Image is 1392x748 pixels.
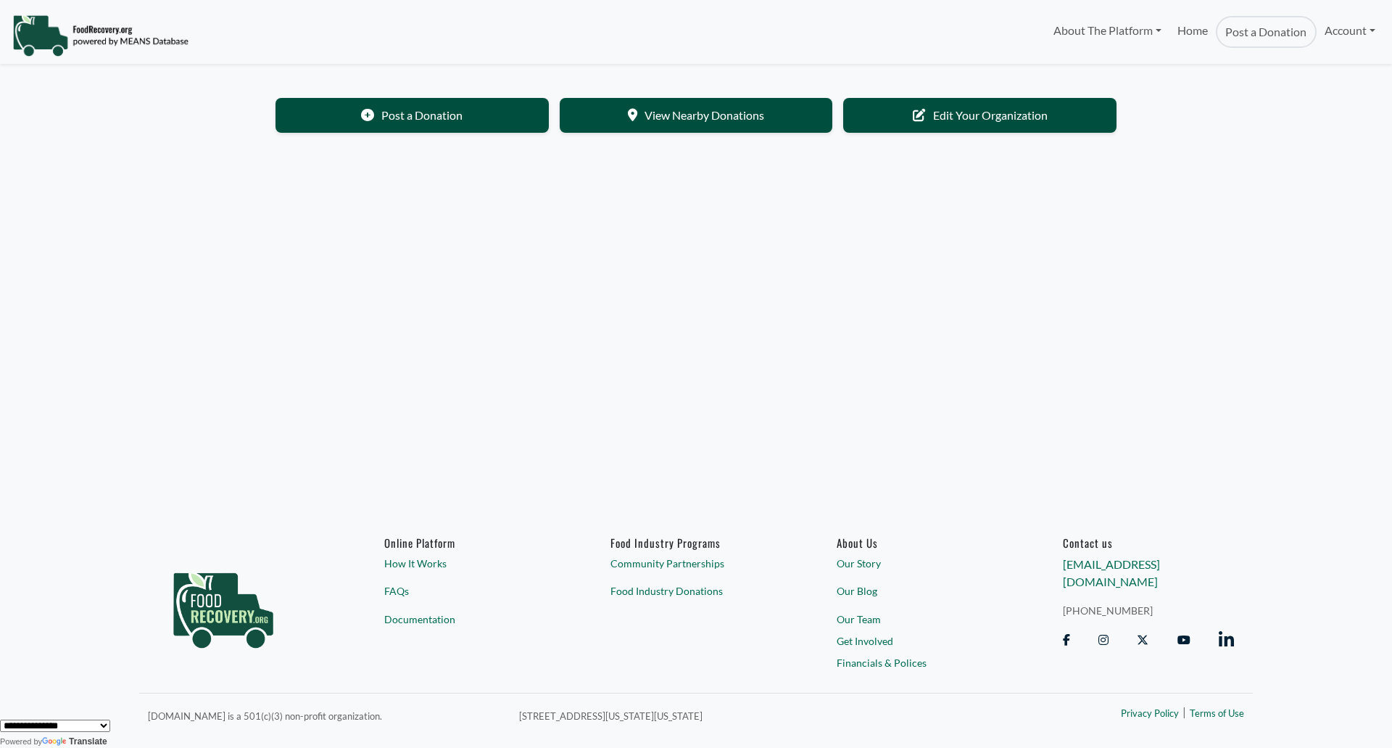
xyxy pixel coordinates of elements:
a: Post a Donation [275,98,549,133]
a: View Nearby Donations [560,98,833,133]
a: About The Platform [1045,16,1169,45]
a: Get Involved [837,633,1008,649]
img: Google Translate [42,737,69,747]
a: Account [1317,16,1383,45]
a: Our Team [837,612,1008,627]
img: food_recovery_green_logo-76242d7a27de7ed26b67be613a865d9c9037ba317089b267e0515145e5e51427.png [158,536,289,674]
a: Translate [42,736,107,747]
span: | [1182,703,1186,720]
h6: Online Platform [384,536,555,549]
a: Post a Donation [1216,16,1316,48]
a: Privacy Policy [1121,707,1179,721]
a: [EMAIL_ADDRESS][DOMAIN_NAME] [1063,557,1160,588]
p: [DOMAIN_NAME] is a 501(c)(3) non-profit organization. [148,707,502,724]
a: Edit Your Organization [843,98,1116,133]
a: [PHONE_NUMBER] [1063,603,1234,618]
a: Financials & Polices [837,654,1008,670]
a: Food Industry Donations [610,583,782,599]
a: Home [1169,16,1216,48]
h6: Contact us [1063,536,1234,549]
img: NavigationLogo_FoodRecovery-91c16205cd0af1ed486a0f1a7774a6544ea792ac00100771e7dd3ec7c0e58e41.png [12,14,188,57]
a: Terms of Use [1190,707,1244,721]
a: FAQs [384,583,555,599]
a: How It Works [384,556,555,571]
p: [STREET_ADDRESS][US_STATE][US_STATE] [519,707,966,724]
h6: Food Industry Programs [610,536,782,549]
a: Documentation [384,612,555,627]
a: Our Story [837,556,1008,571]
a: Community Partnerships [610,556,782,571]
a: Our Blog [837,583,1008,599]
a: About Us [837,536,1008,549]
